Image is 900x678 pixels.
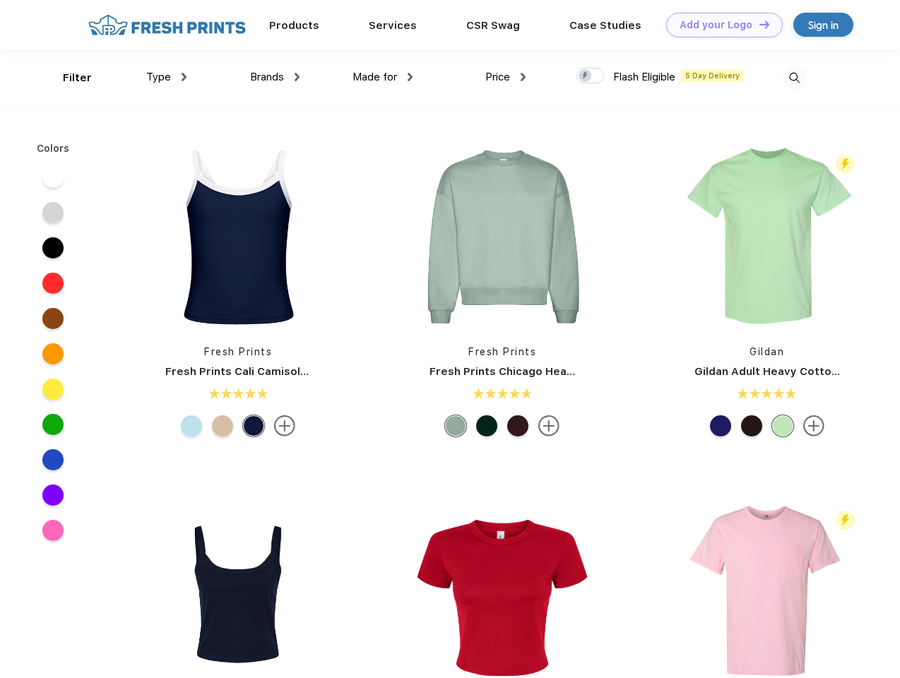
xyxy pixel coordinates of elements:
div: Sign in [808,17,839,33]
a: Fresh Prints [204,346,272,357]
img: fo%20logo%202.webp [84,13,250,37]
div: Burgundy mto [507,415,528,436]
div: Baby Blue White [181,415,202,436]
div: Add your Logo [680,19,752,31]
img: func=resize&h=266 [408,143,596,331]
span: Brands [250,71,284,83]
img: func=resize&h=266 [144,143,332,331]
a: CSR Swag [466,19,520,32]
a: Fresh Prints Chicago Heavyweight Crewneck [430,365,673,378]
a: Sign in [793,13,853,37]
span: Flash Eligible [613,71,675,83]
img: func=resize&h=266 [673,143,861,331]
a: Services [369,19,417,32]
img: more.svg [274,415,295,436]
img: dropdown.png [521,73,526,81]
a: Fresh Prints [468,346,536,357]
div: Filter [63,70,92,86]
img: dropdown.png [295,73,300,81]
div: Oat White [212,415,233,436]
div: Forest Green mto [476,415,497,436]
span: Made for [353,71,397,83]
div: Navy White [243,415,264,436]
img: DT [759,20,769,28]
img: dropdown.png [182,73,186,81]
a: Gildan [750,346,784,357]
span: Type [146,71,171,83]
img: more.svg [538,415,559,436]
a: Products [269,19,319,32]
div: Dark Chocolate [741,415,762,436]
a: Gildan Adult Heavy Cotton T-Shirt [694,365,878,378]
div: Cobalt [710,415,731,436]
img: flash_active_toggle.svg [836,155,855,174]
img: more.svg [803,415,824,436]
div: Mint Green [772,415,793,436]
img: flash_active_toggle.svg [836,511,855,530]
img: dropdown.png [408,73,413,81]
span: 5 Day Delivery [681,69,744,82]
span: Price [485,71,510,83]
img: desktop_search.svg [783,66,806,90]
div: Sage Green mto [445,415,466,436]
div: Colors [26,141,81,156]
a: Fresh Prints Cali Camisole Top [165,365,331,378]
